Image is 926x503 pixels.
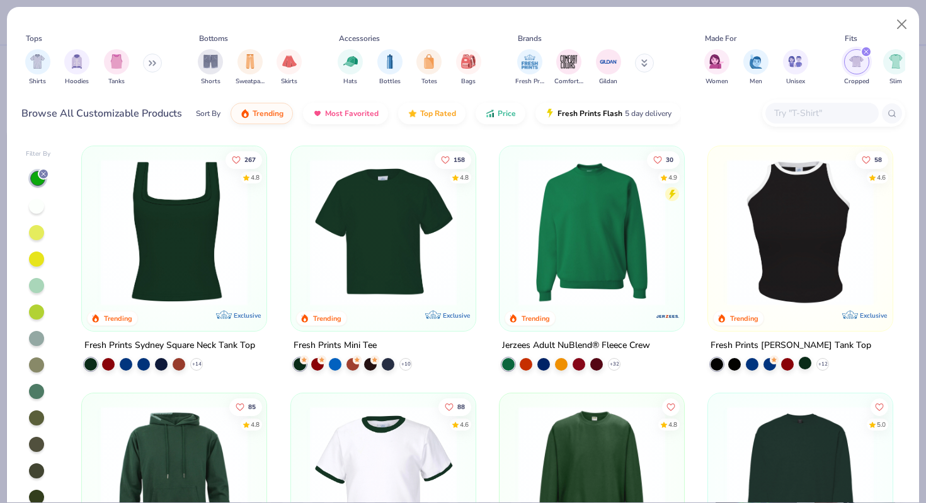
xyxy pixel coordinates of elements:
div: filter for Fresh Prints [515,49,544,86]
span: + 14 [192,361,202,368]
span: Shorts [201,77,220,86]
button: filter button [198,49,223,86]
button: Most Favorited [303,103,388,124]
img: Tanks Image [110,54,123,69]
img: Men Image [749,54,763,69]
button: filter button [277,49,302,86]
img: Fresh Prints Image [520,52,539,71]
img: Cropped Image [849,54,864,69]
img: Comfort Colors Image [559,52,578,71]
img: Slim Image [889,54,903,69]
div: Bottoms [199,33,228,44]
img: trending.gif [240,108,250,119]
span: Totes [421,77,437,86]
span: 88 [457,404,464,410]
button: filter button [104,49,129,86]
div: Made For [705,33,736,44]
span: Men [750,77,762,86]
button: filter button [64,49,89,86]
div: filter for Sweatpants [236,49,265,86]
span: 158 [453,156,464,163]
button: filter button [883,49,908,86]
img: TopRated.gif [408,108,418,119]
button: filter button [554,49,583,86]
div: filter for Women [704,49,729,86]
div: 4.8 [668,420,677,430]
div: 5.0 [877,420,886,430]
button: Top Rated [398,103,466,124]
span: Hoodies [65,77,89,86]
img: ac64708a-9799-469f-a3f9-37eb05edccba [672,159,831,306]
img: most_fav.gif [312,108,323,119]
button: filter button [596,49,621,86]
button: filter button [783,49,808,86]
img: Skirts Image [282,54,297,69]
button: Fresh Prints Flash5 day delivery [535,103,681,124]
span: 5 day delivery [625,107,672,121]
button: filter button [456,49,481,86]
div: filter for Slim [883,49,908,86]
span: Trending [253,108,283,119]
img: 69aafe46-ff55-4fb4-b067-d9ba5130d41a [94,159,254,306]
span: Exclusive [443,311,470,320]
span: Most Favorited [325,108,379,119]
button: Price [476,103,525,124]
div: Sort By [196,108,220,119]
span: 58 [874,156,882,163]
span: Unisex [786,77,805,86]
span: Women [706,77,728,86]
span: Bags [461,77,476,86]
img: Gildan Image [599,52,618,71]
input: Try "T-Shirt" [773,106,870,120]
span: + 32 [609,361,619,368]
button: Like [662,398,680,416]
span: Price [498,108,516,119]
img: Unisex Image [788,54,803,69]
img: Totes Image [422,54,436,69]
img: Sweatpants Image [243,54,257,69]
div: filter for Skirts [277,49,302,86]
button: Like [855,151,888,168]
div: Filter By [26,149,51,159]
button: Like [434,151,471,168]
button: Like [438,398,471,416]
span: Exclusive [860,311,887,320]
div: Fresh Prints Sydney Square Neck Tank Top [84,338,255,354]
button: Like [229,398,262,416]
span: Sweatpants [236,77,265,86]
div: filter for Shirts [25,49,50,86]
span: 267 [244,156,256,163]
img: Shirts Image [30,54,45,69]
span: Tanks [108,77,125,86]
div: Accessories [339,33,380,44]
div: filter for Unisex [783,49,808,86]
span: 30 [666,156,673,163]
button: Like [226,151,262,168]
span: Cropped [844,77,869,86]
div: filter for Totes [416,49,442,86]
div: filter for Hats [338,49,363,86]
span: Top Rated [420,108,456,119]
div: 4.6 [459,420,468,430]
div: Fresh Prints [PERSON_NAME] Tank Top [711,338,871,354]
div: 4.8 [459,173,468,182]
span: 85 [248,404,256,410]
span: Fresh Prints [515,77,544,86]
div: filter for Bags [456,49,481,86]
button: Like [647,151,680,168]
button: Close [890,13,914,37]
img: 8205e047-5678-4188-96a9-810939bfc120 [512,159,672,306]
span: Shirts [29,77,46,86]
button: filter button [236,49,265,86]
span: + 12 [818,361,828,368]
div: filter for Bottles [377,49,403,86]
img: 34bdc50a-e9bb-4ce9-b78e-0684363ca751 [463,159,622,306]
span: + 10 [401,361,410,368]
img: Shorts Image [203,54,218,69]
div: Jerzees Adult NuBlend® Fleece Crew [502,338,650,354]
span: Gildan [599,77,617,86]
div: filter for Comfort Colors [554,49,583,86]
img: 7512f1bb-d61c-4ab7-8623-43805dc33d83 [304,159,463,306]
img: Hats Image [343,54,358,69]
button: filter button [416,49,442,86]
